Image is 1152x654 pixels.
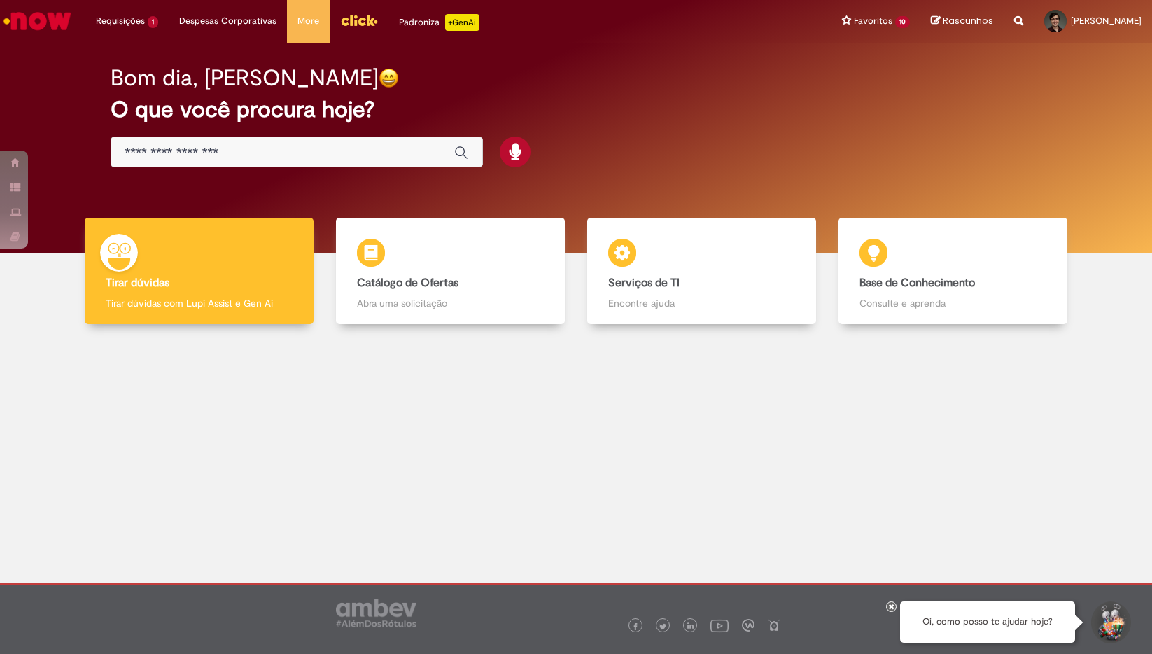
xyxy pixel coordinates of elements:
img: logo_footer_naosei.png [768,619,780,632]
a: Rascunhos [931,15,993,28]
span: Requisições [96,14,145,28]
img: logo_footer_ambev_rotulo_gray.png [336,599,416,627]
p: Tirar dúvidas com Lupi Assist e Gen Ai [106,296,293,310]
img: logo_footer_facebook.png [632,623,639,630]
a: Serviços de TI Encontre ajuda [576,218,827,325]
b: Serviços de TI [608,276,680,290]
div: Padroniza [399,14,479,31]
img: ServiceNow [1,7,73,35]
h2: O que você procura hoje? [111,97,1042,122]
span: Despesas Corporativas [179,14,276,28]
b: Tirar dúvidas [106,276,169,290]
span: 10 [895,16,910,28]
p: Abra uma solicitação [357,296,544,310]
span: More [297,14,319,28]
p: Consulte e aprenda [859,296,1046,310]
img: logo_footer_twitter.png [659,623,666,630]
a: Tirar dúvidas Tirar dúvidas com Lupi Assist e Gen Ai [73,218,325,325]
span: Favoritos [854,14,892,28]
span: Rascunhos [943,14,993,27]
img: logo_footer_linkedin.png [687,622,694,631]
img: happy-face.png [379,68,399,88]
b: Base de Conhecimento [859,276,975,290]
p: +GenAi [445,14,479,31]
b: Catálogo de Ofertas [357,276,458,290]
p: Encontre ajuda [608,296,795,310]
div: Oi, como posso te ajudar hoje? [900,601,1075,643]
h2: Bom dia, [PERSON_NAME] [111,66,379,90]
img: logo_footer_youtube.png [710,616,729,634]
img: click_logo_yellow_360x200.png [340,10,378,31]
img: logo_footer_workplace.png [742,619,754,632]
span: [PERSON_NAME] [1071,15,1142,27]
a: Catálogo de Ofertas Abra uma solicitação [325,218,576,325]
button: Iniciar Conversa de Suporte [1089,601,1131,643]
span: 1 [148,16,158,28]
a: Base de Conhecimento Consulte e aprenda [827,218,1079,325]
